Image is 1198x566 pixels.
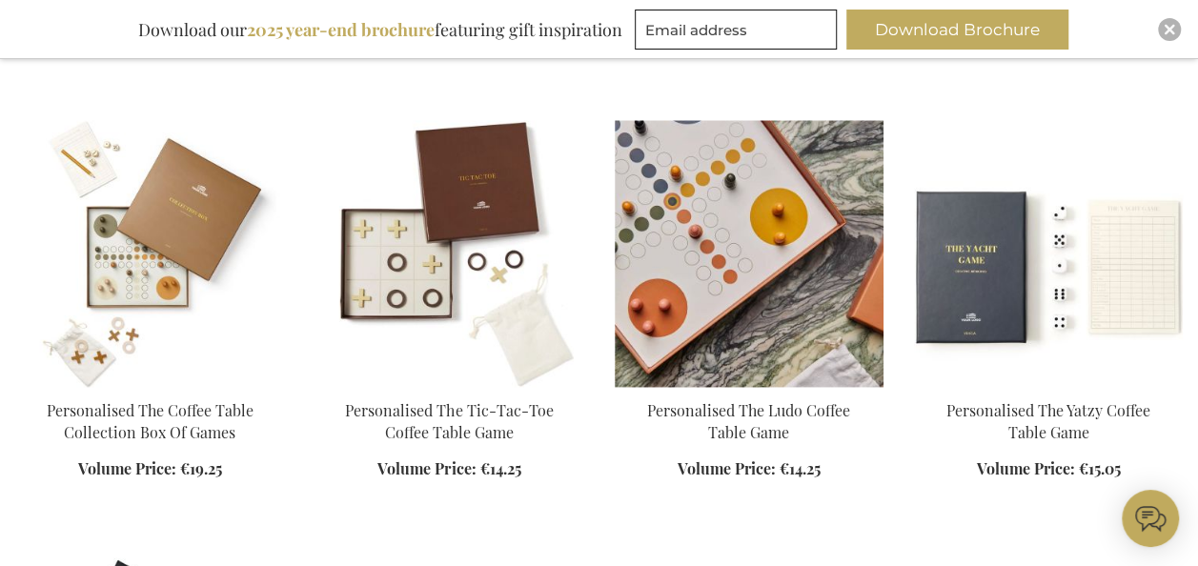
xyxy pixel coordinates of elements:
[130,10,631,50] div: Download our featuring gift inspiration
[345,400,553,442] a: Personalised The Tic-Tac-Toe Coffee Table Game
[180,458,222,478] span: €19.25
[635,10,837,50] input: Email address
[78,458,176,478] span: Volume Price:
[1158,18,1181,41] div: Close
[946,400,1150,442] a: Personalised The Yatzy Coffee Table Game
[914,376,1183,394] a: The Yatzy Coffee Table Game
[247,18,435,41] b: 2025 year-end brochure
[15,120,284,387] img: Collection Box Of Games
[479,458,520,478] span: €14.25
[615,376,883,394] a: LUDO coffee table game
[1164,24,1175,35] img: Close
[315,376,583,394] a: TIC TAC TOE coffee table game
[976,458,1120,480] a: Volume Price: €15.05
[976,458,1074,478] span: Volume Price:
[78,458,222,480] a: Volume Price: €19.25
[846,10,1068,50] button: Download Brochure
[15,376,284,394] a: Collection Box Of Games
[914,120,1183,387] img: The Yatzy Coffee Table Game
[315,120,583,387] img: TIC TAC TOE coffee table game
[1122,490,1179,547] iframe: belco-activator-frame
[615,120,883,387] img: Personalised The Ludo Coffee Table Game
[635,10,843,55] form: marketing offers and promotions
[377,458,476,478] span: Volume Price:
[1078,458,1120,478] span: €15.05
[47,400,254,442] a: Personalised The Coffee Table Collection Box Of Games
[377,458,520,480] a: Volume Price: €14.25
